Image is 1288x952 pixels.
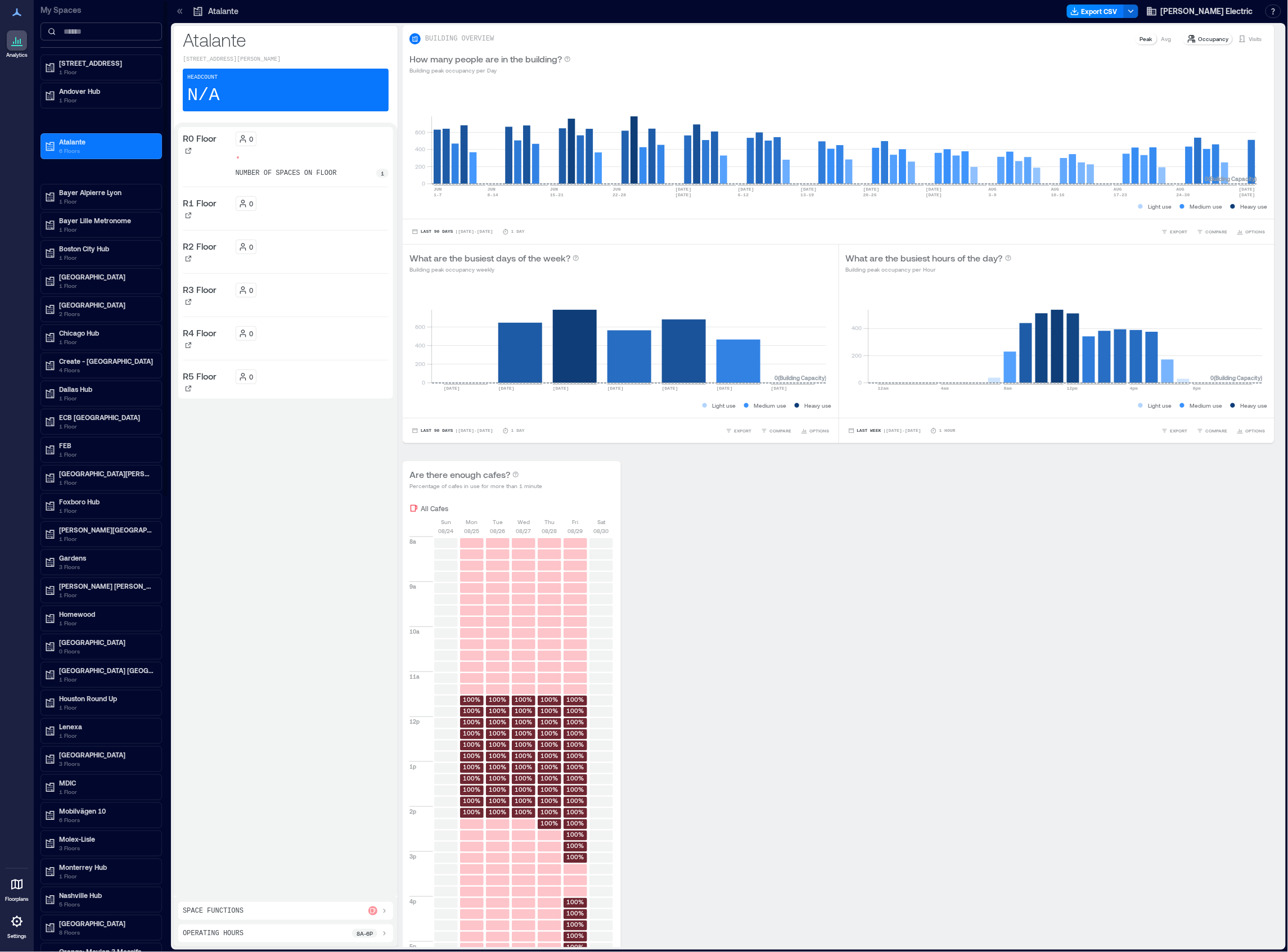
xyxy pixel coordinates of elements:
p: Building peak occupancy per Day [409,66,571,75]
button: [PERSON_NAME] Electric [1143,2,1257,20]
text: 100% [567,741,584,748]
p: 1 Floor [59,731,154,740]
p: Analytics [6,52,28,58]
p: 4p [409,897,416,906]
p: [PERSON_NAME] [PERSON_NAME] [59,581,154,590]
button: COMPARE [1195,226,1230,237]
p: Fri [573,517,579,526]
text: 8am [1004,386,1012,391]
text: AUG [989,187,997,192]
p: [STREET_ADDRESS][PERSON_NAME] [183,55,389,64]
text: 4pm [1130,386,1138,391]
text: AUG [1177,187,1185,192]
text: 100% [567,719,584,726]
span: EXPORT [1170,228,1188,235]
p: Bayer Alpierre Lyon [59,188,154,197]
p: 08/26 [490,526,506,535]
p: 1 Floor [59,96,154,105]
text: 100% [463,696,481,703]
p: ECB [GEOGRAPHIC_DATA] [59,413,154,422]
text: 100% [567,842,584,850]
text: 100% [489,775,507,782]
p: 1 Floor [59,675,154,684]
p: 08/28 [542,526,557,535]
p: Medium use [754,401,787,410]
p: Dallas Hub [59,385,154,394]
p: Nashville Hub [59,891,154,900]
p: 0 [250,199,254,208]
text: [DATE] [926,187,942,192]
p: R4 Floor [183,326,217,340]
p: 4 Floors [59,366,154,375]
button: Last 90 Days |[DATE]-[DATE] [409,425,496,436]
text: 100% [541,719,559,726]
p: 08/24 [439,526,454,535]
tspan: 0 [422,379,426,386]
p: 1 [381,169,384,178]
span: COMPARE [1206,427,1228,434]
p: 0 [250,329,254,338]
p: 1 Floor [59,506,154,515]
button: OPTIONS [799,425,832,436]
p: Tue [493,517,503,526]
p: Peak [1140,34,1152,43]
p: 3 Floors [59,759,154,768]
text: 100% [515,764,533,771]
p: Percentage of cafes in use for more than 1 minute [409,481,542,490]
text: 100% [567,809,584,816]
p: BUILDING OVERVIEW [425,34,494,43]
text: 100% [515,707,533,715]
p: 0 [250,242,254,251]
tspan: 600 [416,323,426,330]
p: R1 Floor [183,196,217,210]
text: 12pm [1067,386,1078,391]
p: Gardens [59,553,154,562]
a: Floorplans [2,871,32,906]
p: 5p [409,942,416,951]
text: [DATE] [1239,192,1255,197]
p: Avg [1161,34,1172,43]
tspan: 200 [852,352,862,359]
p: How many people are in the building? [409,52,562,66]
p: MDIC [59,778,154,787]
span: [PERSON_NAME] Electric [1161,6,1253,17]
p: 3p [409,852,416,861]
p: Building peak occupancy weekly [409,265,579,274]
p: Medium use [1190,202,1223,211]
p: Medium use [1190,401,1223,410]
tspan: 0 [858,379,862,386]
p: Building peak occupancy per Hour [846,265,1012,274]
p: Atalante [59,137,154,146]
text: 100% [489,786,507,793]
span: OPTIONS [810,427,830,434]
p: All Cafes [421,504,448,513]
text: 100% [567,820,584,827]
text: 100% [489,707,507,715]
p: 1 Floor [59,703,154,712]
p: Visits [1249,34,1262,43]
p: 1 Floor [59,337,154,346]
text: 10-16 [1051,192,1065,197]
text: 100% [567,932,584,940]
text: 100% [567,854,584,861]
text: 12am [878,386,889,391]
p: 1 Floor [59,619,154,628]
text: 100% [463,764,481,771]
p: FEB [59,441,154,450]
text: 100% [567,797,584,805]
span: COMPARE [770,427,792,434]
text: 100% [541,707,559,715]
p: My Spaces [40,4,162,16]
tspan: 400 [416,146,426,152]
p: 1 Floor [59,478,154,487]
span: OPTIONS [1246,228,1266,235]
text: 3-9 [989,192,997,197]
tspan: 400 [416,342,426,349]
p: [GEOGRAPHIC_DATA] [GEOGRAPHIC_DATA] [59,666,154,675]
p: 08/27 [516,526,532,535]
text: 100% [463,719,481,726]
text: 100% [567,730,584,737]
text: 100% [489,764,507,771]
p: Heavy use [1241,202,1268,211]
text: 100% [489,696,507,703]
